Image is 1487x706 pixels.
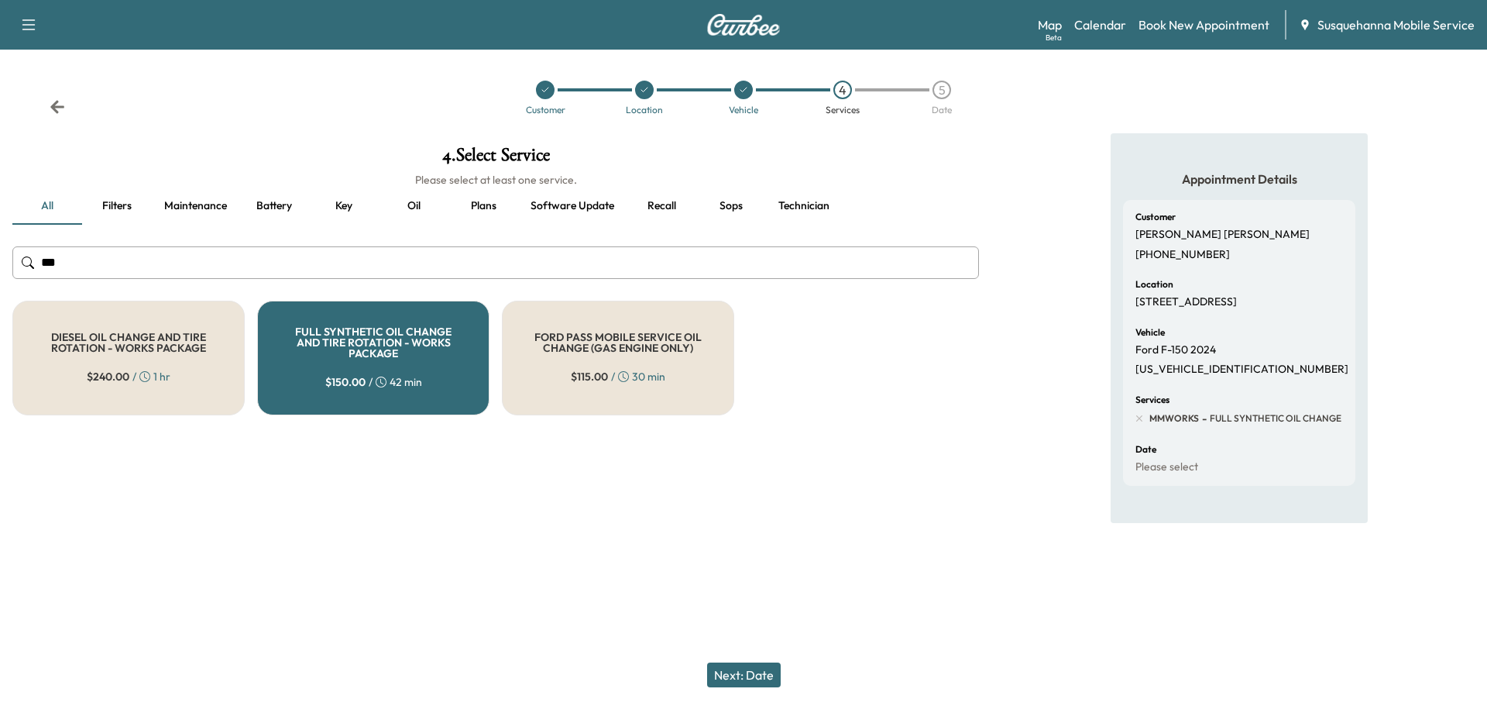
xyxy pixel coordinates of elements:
[571,369,608,384] span: $ 115.00
[1135,395,1169,405] h6: Services
[1138,15,1269,34] a: Book New Appointment
[1046,32,1062,43] div: Beta
[152,188,239,225] button: Maintenance
[1123,170,1355,188] h5: Appointment Details
[527,332,709,353] h5: FORD PASS MOBILE SERVICE OIL CHANGE (GAS ENGINE ONLY)
[766,188,842,225] button: Technician
[50,99,65,115] div: Back
[1135,445,1156,454] h6: Date
[932,105,952,115] div: Date
[379,188,448,225] button: Oil
[309,188,379,225] button: Key
[627,188,696,225] button: Recall
[1038,15,1062,34] a: MapBeta
[526,105,565,115] div: Customer
[1317,15,1475,34] span: Susquehanna Mobile Service
[826,105,860,115] div: Services
[325,374,366,390] span: $ 150.00
[12,188,979,225] div: basic tabs example
[1135,363,1348,377] p: [US_VEHICLE_IDENTIFICATION_NUMBER]
[571,369,665,384] div: / 30 min
[707,663,781,687] button: Next: Date
[87,369,129,384] span: $ 240.00
[518,188,627,225] button: Software update
[1135,228,1310,242] p: [PERSON_NAME] [PERSON_NAME]
[706,14,781,36] img: Curbee Logo
[1135,460,1198,474] p: Please select
[1135,328,1165,337] h6: Vehicle
[283,326,464,359] h5: FULL SYNTHETIC OIL CHANGE AND TIRE ROTATION - WORKS PACKAGE
[1199,411,1207,426] span: -
[12,188,82,225] button: all
[325,374,422,390] div: / 42 min
[12,146,979,172] h1: 4 . Select Service
[1149,412,1199,425] span: MMWORKS
[1135,212,1176,222] h6: Customer
[12,172,979,188] h6: Please select at least one service.
[1074,15,1126,34] a: Calendar
[38,332,219,353] h5: DIESEL OIL CHANGE AND TIRE ROTATION - WORKS PACKAGE
[1135,295,1237,309] p: [STREET_ADDRESS]
[448,188,518,225] button: Plans
[833,81,852,99] div: 4
[932,81,951,99] div: 5
[1135,343,1216,357] p: Ford F-150 2024
[1135,248,1230,262] p: [PHONE_NUMBER]
[696,188,766,225] button: Sops
[729,105,758,115] div: Vehicle
[82,188,152,225] button: Filters
[87,369,170,384] div: / 1 hr
[1135,280,1173,289] h6: Location
[626,105,663,115] div: Location
[239,188,309,225] button: Battery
